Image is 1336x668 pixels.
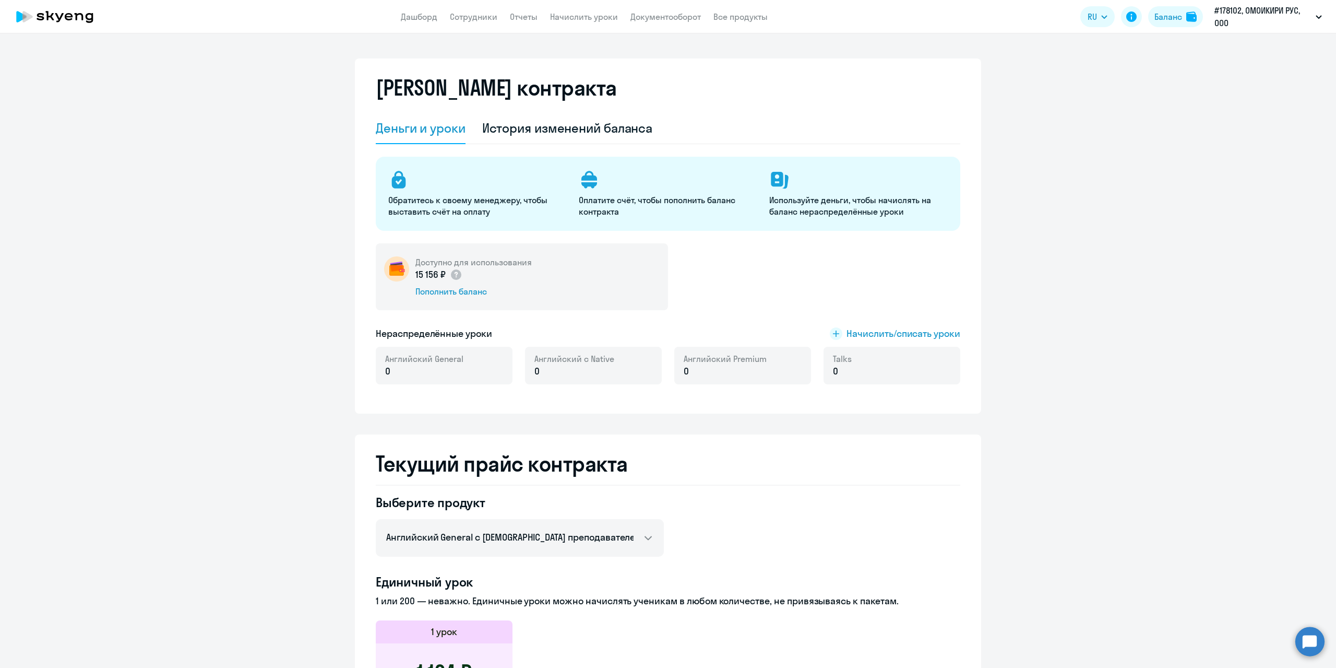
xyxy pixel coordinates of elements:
[388,194,566,217] p: Обратитесь к своему менеджеру, чтобы выставить счёт на оплату
[534,353,614,365] span: Английский с Native
[579,194,757,217] p: Оплатите счёт, чтобы пополнить баланс контракта
[376,327,492,341] h5: Нераспределённые уроки
[1148,6,1203,27] button: Балансbalance
[1080,6,1115,27] button: RU
[550,11,618,22] a: Начислить уроки
[376,120,466,136] div: Деньги и уроки
[769,194,947,217] p: Используйте деньги, чтобы начислять на баланс нераспределённые уроки
[833,353,852,365] span: Talks
[510,11,538,22] a: Отчеты
[376,451,960,476] h2: Текущий прайс контракта
[1214,4,1311,29] p: #178102, ОМОИКИРИ РУС, ООО
[713,11,768,22] a: Все продукты
[431,625,457,639] h5: 1 урок
[385,365,390,378] span: 0
[846,327,960,341] span: Начислить/списать уроки
[450,11,497,22] a: Сотрудники
[534,365,540,378] span: 0
[684,353,767,365] span: Английский Premium
[415,256,532,268] h5: Доступно для использования
[385,353,463,365] span: Английский General
[1088,10,1097,23] span: RU
[376,494,664,511] h4: Выберите продукт
[684,365,689,378] span: 0
[1209,4,1327,29] button: #178102, ОМОИКИРИ РУС, ООО
[384,256,409,282] img: wallet-circle.png
[630,11,701,22] a: Документооборот
[376,75,617,100] h2: [PERSON_NAME] контракта
[415,286,532,297] div: Пополнить баланс
[1186,11,1197,22] img: balance
[833,365,838,378] span: 0
[376,573,960,590] h4: Единичный урок
[376,594,960,608] p: 1 или 200 — неважно. Единичные уроки можно начислять ученикам в любом количестве, не привязываясь...
[1154,10,1182,23] div: Баланс
[415,268,462,282] p: 15 156 ₽
[401,11,437,22] a: Дашборд
[482,120,653,136] div: История изменений баланса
